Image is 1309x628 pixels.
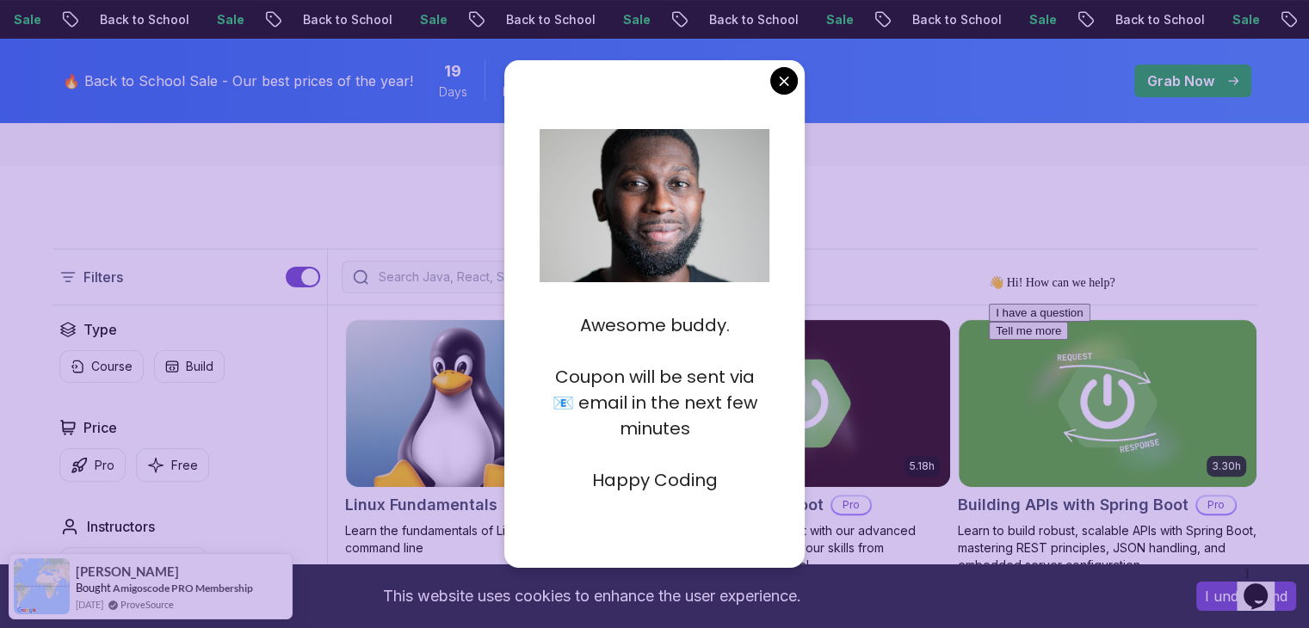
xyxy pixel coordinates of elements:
p: Pro [95,457,114,474]
a: Amigoscode PRO Membership [113,582,253,594]
p: Sale [1216,11,1271,28]
p: Back to School [287,11,404,28]
h2: Building APIs with Spring Boot [958,493,1189,517]
a: Building APIs with Spring Boot card3.30hBuilding APIs with Spring BootProLearn to build robust, s... [958,319,1257,574]
span: 19 Days [444,59,461,83]
h2: Type [83,319,117,340]
button: Course [59,350,144,383]
button: Accept cookies [1196,582,1296,611]
p: Free [171,457,198,474]
button: instructor img[PERSON_NAME] [59,547,207,585]
p: Sale [1013,11,1068,28]
h2: Instructors [87,516,155,537]
p: 5.18h [910,459,935,473]
span: [PERSON_NAME] [76,564,179,579]
a: ProveSource [120,597,174,612]
p: Learn to build robust, scalable APIs with Spring Boot, mastering REST principles, JSON handling, ... [958,522,1257,574]
p: Sale [201,11,256,28]
p: Learn the fundamentals of Linux and how to use the command line [345,522,645,557]
button: Free [136,448,209,482]
p: Sale [810,11,865,28]
iframe: chat widget [982,268,1292,551]
button: Pro [59,448,126,482]
p: Back to School [896,11,1013,28]
img: provesource social proof notification image [14,558,70,614]
p: Back to School [1099,11,1216,28]
input: Search Java, React, Spring boot ... [375,268,744,286]
p: Pro [832,496,870,514]
span: 20 Hours [509,59,529,83]
span: Hours [503,83,536,101]
span: Bought [76,581,111,594]
p: Back to School [693,11,810,28]
p: Build [186,358,213,375]
span: 👋 Hi! How can we help? [7,8,133,21]
p: Back to School [83,11,201,28]
p: 🔥 Back to School Sale - Our best prices of the year! [63,71,413,91]
div: 👋 Hi! How can we help?I have a questionTell me more [7,7,317,71]
p: Course [91,358,133,375]
button: Build [154,350,225,383]
iframe: chat widget [1237,559,1292,611]
p: Back to School [490,11,607,28]
p: Grab Now [1147,71,1214,91]
p: Filters [83,267,123,287]
p: Sale [404,11,459,28]
button: Tell me more [7,53,86,71]
h2: Price [83,417,117,438]
img: Linux Fundamentals card [346,320,644,487]
p: Sale [607,11,662,28]
span: Days [439,83,467,101]
div: This website uses cookies to enhance the user experience. [13,577,1170,615]
img: Building APIs with Spring Boot card [959,320,1257,487]
span: [DATE] [76,597,103,612]
a: Linux Fundamentals card6.00hLinux FundamentalsProLearn the fundamentals of Linux and how to use t... [345,319,645,557]
h2: Linux Fundamentals [345,493,497,517]
button: I have a question [7,35,108,53]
